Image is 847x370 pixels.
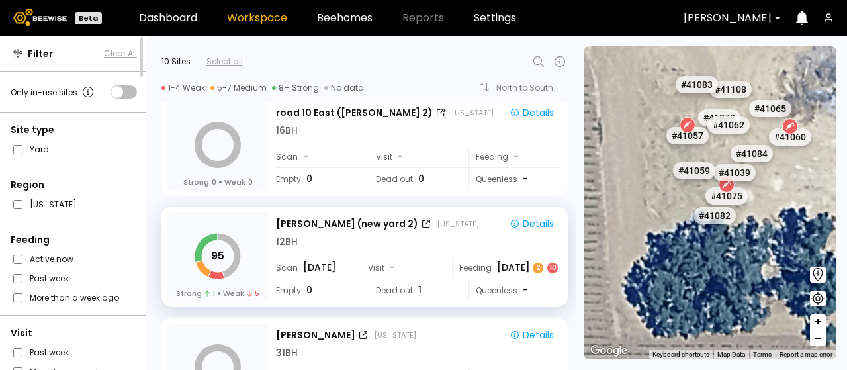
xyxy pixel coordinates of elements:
[30,197,77,211] label: [US_STATE]
[276,124,298,138] div: 16 BH
[161,56,191,68] div: 10 Sites
[468,168,559,190] div: Queenless
[474,13,516,23] a: Settings
[139,13,197,23] a: Dashboard
[161,83,205,93] div: 1-4 Weak
[276,146,359,167] div: Scan
[104,48,137,60] button: Clear All
[374,330,416,340] div: [US_STATE]
[28,47,53,61] span: Filter
[510,107,554,118] div: Details
[11,123,137,137] div: Site type
[303,261,336,275] span: [DATE]
[731,145,773,162] div: # 41084
[369,279,459,301] div: Dead out
[30,142,49,156] label: Yard
[210,83,267,93] div: 5-7 Medium
[504,326,559,344] button: Details
[272,83,319,93] div: 8+ Strong
[276,346,298,360] div: 31 BH
[176,288,260,299] div: Strong Weak
[587,342,631,359] a: Open this area in Google Maps (opens a new window)
[587,342,631,359] img: Google
[324,83,364,93] div: No data
[452,257,559,279] div: Feeding
[306,172,312,186] span: 0
[815,330,822,347] span: –
[369,146,459,167] div: Visit
[303,150,308,163] span: -
[212,177,216,187] span: 0
[206,56,243,68] div: Select all
[810,330,826,346] button: –
[676,75,718,93] div: # 41083
[709,80,752,97] div: # 41108
[437,218,479,229] div: [US_STATE]
[652,350,709,359] button: Keyboard shortcuts
[30,346,69,359] label: Past week
[247,288,259,299] span: 5
[523,283,528,297] span: -
[390,261,395,275] span: -
[30,271,69,285] label: Past week
[398,150,403,163] span: -
[13,9,67,26] img: Beewise logo
[468,146,559,167] div: Feeding
[11,233,137,247] div: Feeding
[30,252,73,266] label: Active now
[510,329,554,341] div: Details
[533,263,543,273] div: 2
[814,314,822,330] span: +
[713,164,756,181] div: # 41039
[402,13,444,23] span: Reports
[11,326,137,340] div: Visit
[769,128,811,146] div: # 41060
[211,248,224,263] tspan: 95
[810,314,826,330] button: +
[666,127,709,144] div: # 41057
[369,168,459,190] div: Dead out
[30,291,119,304] label: More than a week ago
[183,177,253,187] div: Strong Weak
[707,116,750,133] div: # 41062
[276,328,355,342] div: [PERSON_NAME]
[497,261,559,275] div: [DATE]
[547,263,558,273] div: 10
[504,215,559,232] button: Details
[276,168,359,190] div: Empty
[11,84,96,100] div: Only in-use sites
[361,257,451,279] div: Visit
[276,235,298,249] div: 12 BH
[780,351,832,358] a: Report a map error
[227,13,287,23] a: Workspace
[496,84,562,92] div: North to South
[705,187,748,204] div: # 41075
[11,178,137,192] div: Region
[698,109,740,126] div: # 41072
[513,150,520,163] div: -
[317,13,373,23] a: Beehomes
[523,172,528,186] span: -
[75,12,102,24] div: Beta
[504,104,559,121] button: Details
[451,107,494,118] div: [US_STATE]
[693,207,736,224] div: # 41082
[418,283,422,297] span: 1
[204,288,215,299] span: 1
[673,162,715,179] div: # 41059
[753,351,772,358] a: Terms
[248,177,253,187] span: 0
[468,279,559,301] div: Queenless
[276,279,359,301] div: Empty
[418,172,424,186] span: 0
[510,218,554,230] div: Details
[276,106,433,120] div: road 10 East ([PERSON_NAME] 2)
[717,350,745,359] button: Map Data
[306,283,312,297] span: 0
[276,217,418,231] div: [PERSON_NAME] (new yard 2)
[749,99,791,116] div: # 41065
[276,257,359,279] div: Scan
